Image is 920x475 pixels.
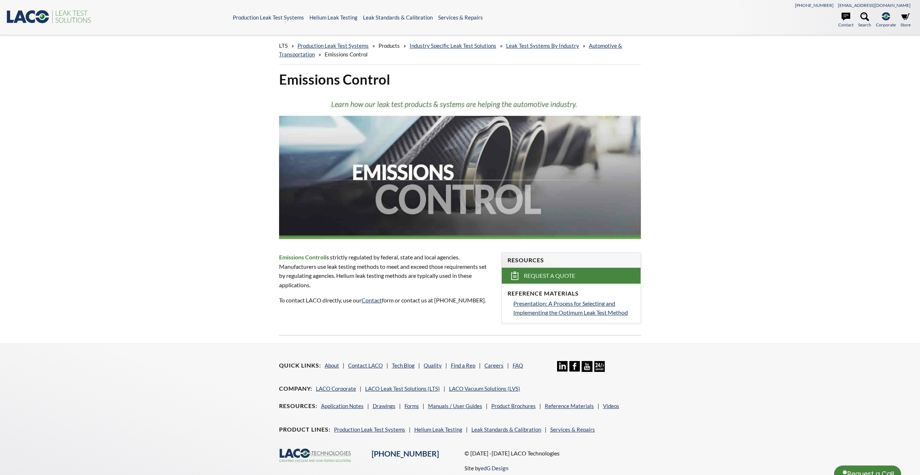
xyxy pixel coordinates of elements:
[372,449,439,458] a: [PHONE_NUMBER]
[524,272,575,280] span: Request a Quote
[279,71,641,88] h1: Emissions Control
[502,268,641,284] a: Request a Quote
[508,290,635,297] h4: Reference Materials
[325,362,339,369] a: About
[545,403,594,409] a: Reference Materials
[365,385,440,392] a: LACO Leak Test Solutions (LTS)
[348,362,383,369] a: Contact LACO
[471,426,541,433] a: Leak Standards & Calibration
[405,403,419,409] a: Forms
[410,42,496,49] a: Industry Specific Leak Test Solutions
[465,464,508,472] p: Site by
[795,3,834,8] a: [PHONE_NUMBER]
[279,296,493,305] p: To contact LACO directly, use our form or contact us at [PHONE_NUMBER].
[363,14,433,21] a: Leak Standards & Calibration
[279,253,493,289] p: is strictly regulated by federal, state and local agencies. Manufacturers use leak testing method...
[506,42,579,49] a: Leak Test Systems by Industry
[321,403,364,409] a: Application Notes
[279,385,312,393] h4: Company
[481,465,508,471] a: edG Design
[279,42,288,49] span: LTS
[279,254,325,260] strong: Emissions Control
[378,42,400,49] span: Products
[373,403,395,409] a: Drawings
[279,42,622,58] a: Automotive & Transportation
[858,12,871,28] a: Search
[491,403,536,409] a: Product Brochures
[309,14,358,21] a: Helium Leak Testing
[298,42,369,49] a: Production Leak Test Systems
[392,362,415,369] a: Tech Blog
[414,426,462,433] a: Helium Leak Testing
[465,449,641,458] p: © [DATE] -[DATE] LACO Technologies
[279,402,317,410] h4: Resources
[316,385,356,392] a: LACO Corporate
[233,14,304,21] a: Production Leak Test Systems
[513,362,523,369] a: FAQ
[513,299,635,317] a: Presentation: A Process for Selecting and Implementing the Optimum Leak Test Method
[508,256,635,264] h4: Resources
[513,300,628,316] span: Presentation: A Process for Selecting and Implementing the Optimum Leak Test Method
[838,12,853,28] a: Contact
[876,21,896,28] span: Corporate
[424,362,442,369] a: Quality
[279,426,330,433] h4: Product Lines
[838,3,911,8] a: [EMAIL_ADDRESS][DOMAIN_NAME]
[550,426,595,433] a: Services & Repairs
[594,361,605,372] img: 24/7 Support Icon
[451,362,475,369] a: Find a Rep
[594,366,605,373] a: 24/7 Support
[279,35,641,65] div: » » » » » »
[325,51,368,58] span: Emissions Control
[279,362,321,369] h4: Quick Links
[438,14,483,21] a: Services & Repairs
[334,426,405,433] a: Production Leak Test Systems
[900,12,911,28] a: Store
[603,403,619,409] a: Videos
[484,362,504,369] a: Careers
[361,297,382,304] a: Contact
[279,94,641,239] img: Emissions Control header
[428,403,482,409] a: Manuals / User Guides
[449,385,520,392] a: LACO Vacuum Solutions (LVS)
